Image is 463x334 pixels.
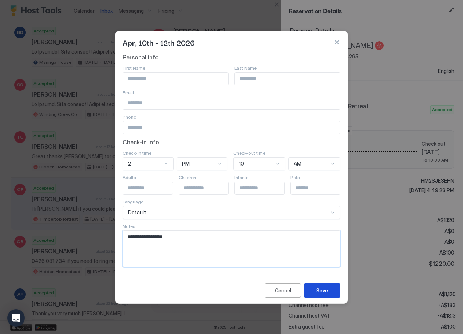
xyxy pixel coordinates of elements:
span: First Name [123,65,145,71]
div: Save [316,287,328,294]
button: Cancel [265,283,301,298]
span: AM [294,160,301,167]
span: PM [182,160,190,167]
div: Cancel [275,287,291,294]
input: Input Field [123,73,228,85]
span: Last Name [234,65,257,71]
span: Check-out time [233,150,265,156]
span: Infants [234,175,249,180]
input: Input Field [123,97,340,109]
span: 2 [128,160,131,167]
span: Adults [123,175,136,180]
span: 10 [239,160,244,167]
span: Personal info [123,54,159,61]
input: Input Field [123,182,183,194]
input: Input Field [291,182,351,194]
span: Pets [290,175,300,180]
span: Children [179,175,196,180]
button: Save [304,283,340,298]
input: Input Field [123,121,340,134]
span: Language [123,199,143,205]
span: Check-in time [123,150,151,156]
span: Email [123,90,134,95]
input: Input Field [179,182,239,194]
div: Open Intercom Messenger [7,309,25,327]
span: Default [128,209,146,216]
input: Input Field [235,182,294,194]
span: Phone [123,114,136,120]
span: Notes [123,224,135,229]
span: Check-in info [123,139,159,146]
textarea: Input Field [123,231,340,267]
input: Input Field [235,73,340,85]
span: Apr, 10th - 12th 2026 [123,37,195,48]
